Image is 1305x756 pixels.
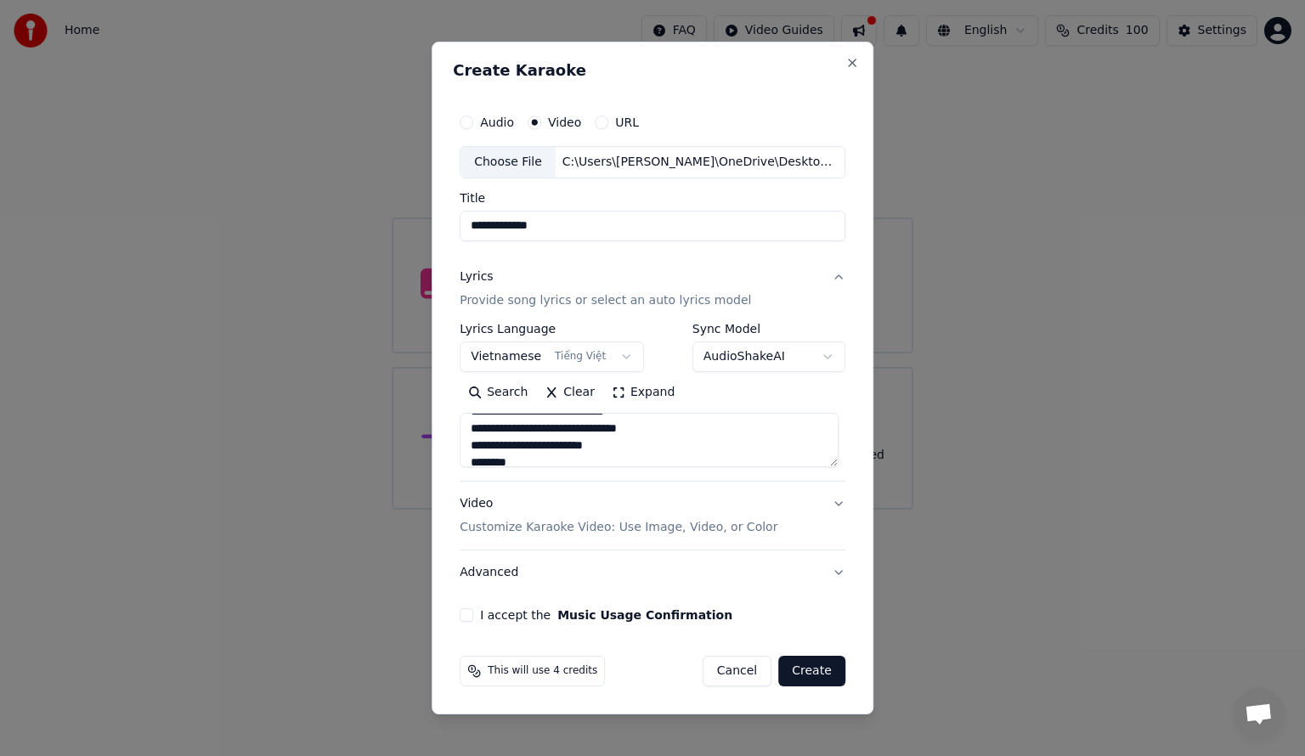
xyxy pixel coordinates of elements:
button: Advanced [460,550,845,595]
label: I accept the [480,609,732,621]
div: C:\Users\[PERSON_NAME]\OneDrive\Desktop\Thành phố mưa.mp4 [556,154,845,171]
button: I accept the [557,609,732,621]
div: Choose File [460,147,556,178]
label: Sync Model [692,323,845,335]
label: Lyrics Language [460,323,644,335]
div: Video [460,495,777,536]
button: VideoCustomize Karaoke Video: Use Image, Video, or Color [460,482,845,550]
h2: Create Karaoke [453,63,852,78]
button: Search [460,379,536,406]
label: Video [548,116,581,128]
div: LyricsProvide song lyrics or select an auto lyrics model [460,323,845,481]
div: Lyrics [460,268,493,285]
button: Clear [536,379,603,406]
button: Cancel [703,656,771,686]
button: LyricsProvide song lyrics or select an auto lyrics model [460,255,845,323]
button: Expand [603,379,683,406]
p: Customize Karaoke Video: Use Image, Video, or Color [460,519,777,536]
p: Provide song lyrics or select an auto lyrics model [460,292,751,309]
label: Audio [480,116,514,128]
span: This will use 4 credits [488,664,597,678]
label: URL [615,116,639,128]
button: Create [778,656,845,686]
label: Title [460,192,845,204]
